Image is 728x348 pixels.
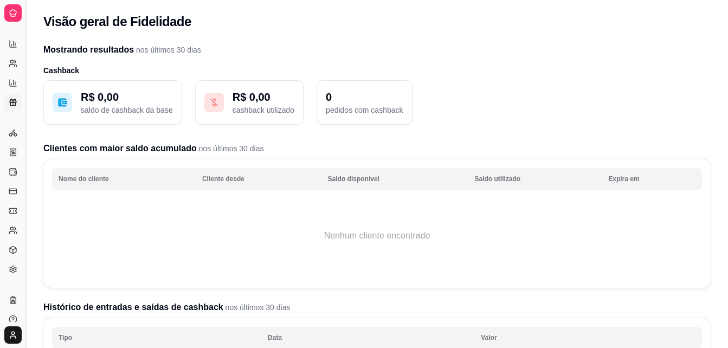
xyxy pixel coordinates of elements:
[196,168,321,190] th: Cliente desde
[43,13,191,30] h2: Visão geral de Fidelidade
[326,105,403,115] p: pedidos com cashback
[195,80,304,125] button: R$ 0,00cashback utilizado
[52,168,196,190] th: Nome do cliente
[43,43,711,56] h2: Mostrando resultados
[197,144,264,153] span: nos últimos 30 dias
[233,105,294,115] p: cashback utilizado
[43,301,711,314] h2: Histórico de entradas e saídas de cashback
[43,65,711,76] h3: Cashback
[321,168,468,190] th: Saldo disponível
[326,89,403,105] p: 0
[602,168,702,190] th: Expira em
[43,142,711,155] h2: Clientes com maior saldo acumulado
[233,89,294,105] p: R$ 0,00
[81,89,173,105] p: R$ 0,00
[223,303,291,312] span: nos últimos 30 dias
[468,168,602,190] th: Saldo utilizado
[52,192,702,279] td: Nenhum cliente encontrado
[81,105,173,115] p: saldo de cashback da base
[134,46,201,54] span: nos últimos 30 dias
